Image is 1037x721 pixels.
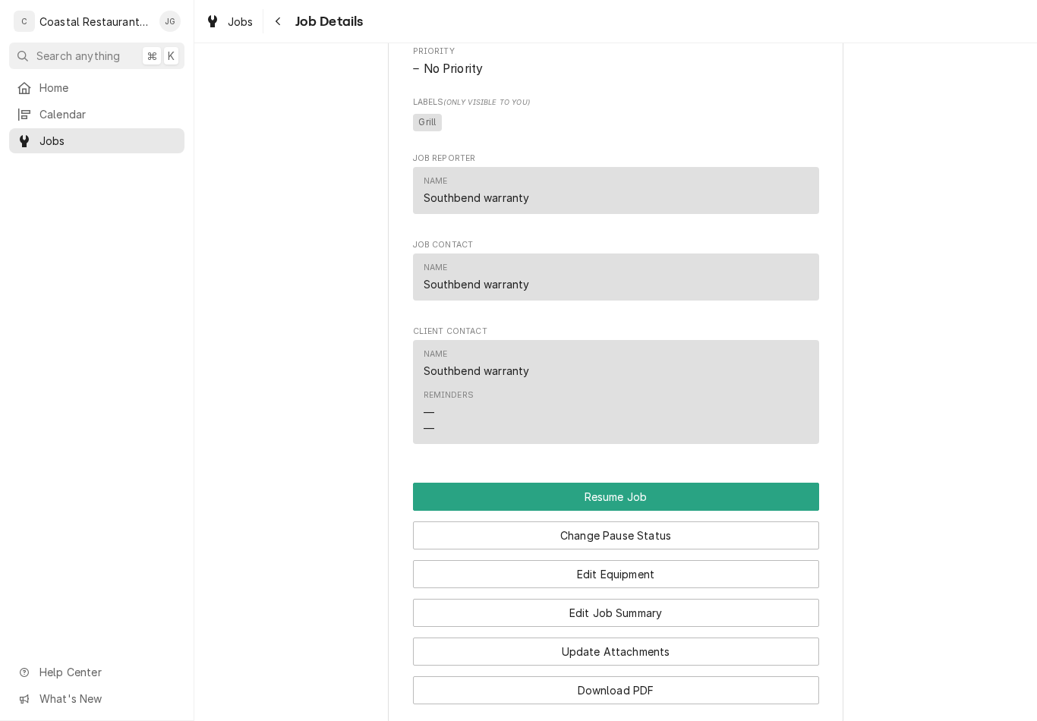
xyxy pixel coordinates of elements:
[424,348,448,360] div: Name
[39,106,177,122] span: Calendar
[413,46,819,78] div: Priority
[424,405,434,420] div: —
[413,326,819,338] span: Client Contact
[424,389,474,436] div: Reminders
[291,11,364,32] span: Job Details
[413,340,819,451] div: Client Contact List
[413,114,443,132] span: Grill
[9,660,184,685] a: Go to Help Center
[424,190,530,206] div: Southbend warranty
[168,48,175,64] span: K
[147,48,157,64] span: ⌘
[413,483,819,704] div: Button Group
[424,262,530,292] div: Name
[413,483,819,511] button: Resume Job
[413,46,819,58] span: Priority
[424,420,434,436] div: —
[9,75,184,100] a: Home
[413,326,819,451] div: Client Contact
[413,511,819,549] div: Button Group Row
[413,521,819,549] button: Change Pause Status
[413,60,819,78] span: Priority
[424,389,474,401] div: Reminders
[413,253,819,300] div: Contact
[413,599,819,627] button: Edit Job Summary
[413,676,819,704] button: Download PDF
[9,128,184,153] a: Jobs
[266,9,291,33] button: Navigate back
[424,175,448,187] div: Name
[413,167,819,220] div: Job Reporter List
[413,239,819,251] span: Job Contact
[413,588,819,627] div: Button Group Row
[413,549,819,588] div: Button Group Row
[413,112,819,134] span: [object Object]
[424,276,530,292] div: Southbend warranty
[424,175,530,206] div: Name
[413,60,819,78] div: No Priority
[413,627,819,666] div: Button Group Row
[413,560,819,588] button: Edit Equipment
[413,253,819,307] div: Job Contact List
[39,664,175,680] span: Help Center
[39,691,175,707] span: What's New
[9,102,184,127] a: Calendar
[9,686,184,711] a: Go to What's New
[424,363,530,379] div: Southbend warranty
[413,153,819,165] span: Job Reporter
[9,43,184,69] button: Search anything⌘K
[413,340,819,444] div: Contact
[39,80,177,96] span: Home
[413,96,819,134] div: [object Object]
[36,48,120,64] span: Search anything
[413,239,819,307] div: Job Contact
[424,262,448,274] div: Name
[39,14,151,30] div: Coastal Restaurant Repair
[413,666,819,704] div: Button Group Row
[14,11,35,32] div: C
[424,348,530,379] div: Name
[413,483,819,511] div: Button Group Row
[443,98,529,106] span: (Only Visible to You)
[413,153,819,221] div: Job Reporter
[159,11,181,32] div: JG
[413,96,819,109] span: Labels
[228,14,254,30] span: Jobs
[159,11,181,32] div: James Gatton's Avatar
[39,133,177,149] span: Jobs
[199,9,260,34] a: Jobs
[413,167,819,213] div: Contact
[413,638,819,666] button: Update Attachments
